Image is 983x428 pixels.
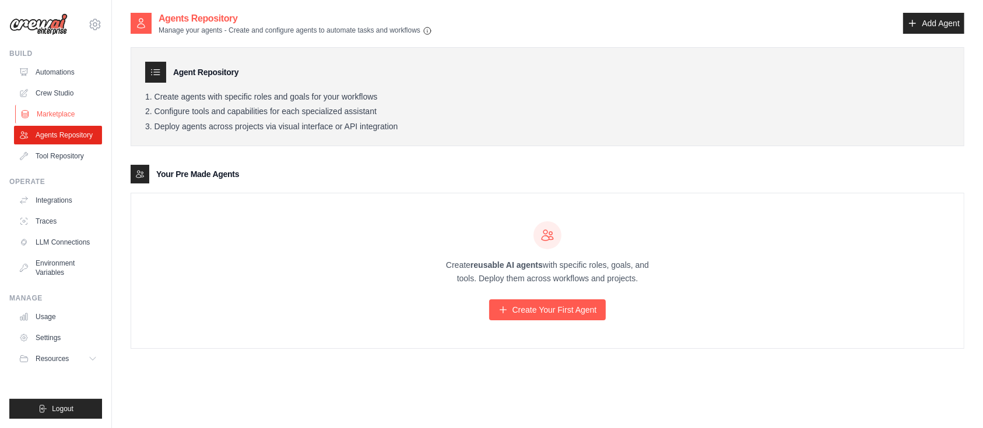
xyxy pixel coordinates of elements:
[14,328,102,347] a: Settings
[9,177,102,186] div: Operate
[145,122,950,132] li: Deploy agents across projects via visual interface or API integration
[436,259,659,285] p: Create with specific roles, goals, and tools. Deploy them across workflows and projects.
[9,399,102,419] button: Logout
[173,66,238,78] h3: Agent Repository
[14,191,102,210] a: Integrations
[15,105,103,123] a: Marketplace
[14,147,102,165] a: Tool Repository
[9,13,68,36] img: Logo
[14,63,102,82] a: Automations
[145,107,950,117] li: Configure tools and capabilities for each specialized assistant
[14,233,102,252] a: LLM Connections
[156,168,239,180] h3: Your Pre Made Agents
[903,13,964,34] a: Add Agent
[471,260,543,270] strong: reusable AI agents
[14,84,102,102] a: Crew Studio
[14,212,102,231] a: Traces
[145,92,950,102] li: Create agents with specific roles and goals for your workflows
[14,307,102,326] a: Usage
[9,293,102,303] div: Manage
[14,254,102,282] a: Environment Variables
[52,404,73,413] span: Logout
[159,12,432,26] h2: Agents Repository
[36,354,69,363] span: Resources
[9,49,102,58] div: Build
[14,349,102,368] button: Resources
[489,299,606,320] a: Create Your First Agent
[159,26,432,36] p: Manage your agents - Create and configure agents to automate tasks and workflows
[14,126,102,144] a: Agents Repository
